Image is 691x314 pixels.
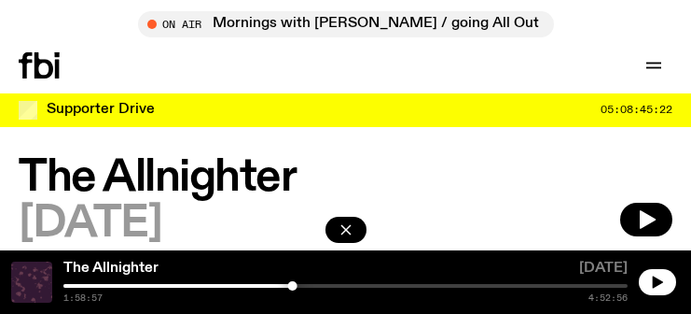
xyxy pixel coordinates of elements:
[588,293,628,303] span: 4:52:56
[579,262,628,280] span: [DATE]
[19,203,161,245] span: [DATE]
[63,293,103,303] span: 1:58:57
[138,11,554,37] button: On AirMornings with [PERSON_NAME] / going All Out
[63,261,159,276] a: The Allnighter
[601,105,672,115] span: 05:08:45:22
[19,157,672,199] h1: The Allnighter
[47,103,155,117] h3: Supporter Drive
